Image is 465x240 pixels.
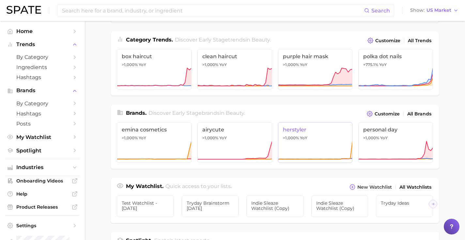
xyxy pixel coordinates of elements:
span: Brands [16,88,69,94]
a: herstyler>1,000% YoY [278,122,353,163]
span: All Trends [408,38,431,43]
span: Trends [16,42,69,47]
span: Ingredients [16,64,69,70]
span: US Market [426,9,451,12]
h2: Quick access to your lists. [165,182,232,192]
span: Onboarding Videos [16,178,69,184]
button: Customize [366,36,402,45]
span: >1,000% [202,62,218,67]
button: Scroll Right [429,200,437,208]
span: personal day [363,127,428,133]
button: Brands [5,86,80,95]
a: Ingredients [5,62,80,72]
a: Tryday Ideas [376,196,433,217]
a: Indie Sleaze Watchlist (copy) [311,196,368,217]
a: Product Releases [5,202,80,212]
a: Home [5,26,80,36]
a: Help [5,189,80,199]
span: >1,000% [363,135,379,140]
span: Home [16,28,69,34]
span: >1,000% [283,62,299,67]
span: Industries [16,164,69,170]
span: +775.1% [363,62,378,67]
span: Indie Sleaze Watchlist (copy) [251,200,299,211]
a: All Watchlists [398,183,433,192]
span: clean haircut [202,53,267,60]
span: Discover Early Stage trends in . [175,37,271,43]
span: emina cosmetics [122,127,187,133]
a: All Brands [406,110,433,118]
span: Customize [375,111,400,117]
span: YoY [380,135,388,141]
span: Brands . [126,110,147,116]
a: clean haircut>1,000% YoY [197,49,272,90]
a: Indie Sleaze Watchlist (copy) [246,196,303,217]
button: Industries [5,163,80,172]
span: herstyler [283,127,348,133]
span: by Category [16,54,69,60]
span: YoY [300,62,307,67]
a: Hashtags [5,72,80,82]
a: Tryday Brainstorm [DATE] [182,196,239,217]
span: Tryday Ideas [381,200,428,206]
span: by Category [16,100,69,107]
a: airycute>1,000% YoY [197,122,272,163]
span: polka dot nails [363,53,428,60]
button: ShowUS Market [409,6,460,15]
a: personal day>1,000% YoY [358,122,433,163]
span: beauty [226,110,244,116]
span: Indie Sleaze Watchlist (copy) [316,200,364,211]
span: YoY [219,135,227,141]
span: All Brands [407,111,431,117]
span: >1,000% [122,62,138,67]
input: Search here for a brand, industry, or ingredient [61,5,364,16]
a: polka dot nails+775.1% YoY [358,49,433,90]
span: purple hair mask [283,53,348,60]
a: purple hair mask>1,000% YoY [278,49,353,90]
span: My Watchlist [16,134,69,140]
a: All Trends [406,36,433,45]
a: Hashtags [5,109,80,119]
a: Onboarding Videos [5,176,80,186]
span: Spotlight [16,147,69,154]
a: My Watchlist [5,132,80,142]
a: emina cosmetics>1,000% YoY [117,122,192,163]
a: Settings [5,221,80,231]
button: New Watchlist [348,182,394,192]
span: airycute [202,127,267,133]
a: Spotlight [5,146,80,156]
span: Settings [16,223,69,229]
span: beauty [252,37,270,43]
a: Test Watchlist - [DATE] [117,196,174,217]
span: YoY [139,135,146,141]
span: Customize [375,38,400,43]
span: New Watchlist [357,184,392,190]
a: by Category [5,52,80,62]
span: YoY [300,135,307,141]
span: Discover Early Stage brands in . [148,110,245,116]
span: >1,000% [202,135,218,140]
span: Show [410,9,425,12]
a: box haircut>1,000% YoY [117,49,192,90]
span: YoY [219,62,227,67]
span: >1,000% [283,135,299,140]
span: YoY [379,62,387,67]
button: Customize [365,109,401,118]
span: Hashtags [16,74,69,80]
span: Test Watchlist - [DATE] [122,200,169,211]
a: Posts [5,119,80,129]
span: box haircut [122,53,187,60]
span: Hashtags [16,111,69,117]
a: by Category [5,98,80,109]
span: Search [371,8,390,14]
span: Product Releases [16,204,69,210]
h1: My Watchlist. [126,182,163,192]
img: SPATE [7,6,41,14]
span: Posts [16,121,69,127]
button: Trends [5,40,80,49]
span: YoY [139,62,146,67]
span: Help [16,191,69,197]
span: Tryday Brainstorm [DATE] [187,200,234,211]
span: >1,000% [122,135,138,140]
span: Category Trends . [126,37,173,43]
